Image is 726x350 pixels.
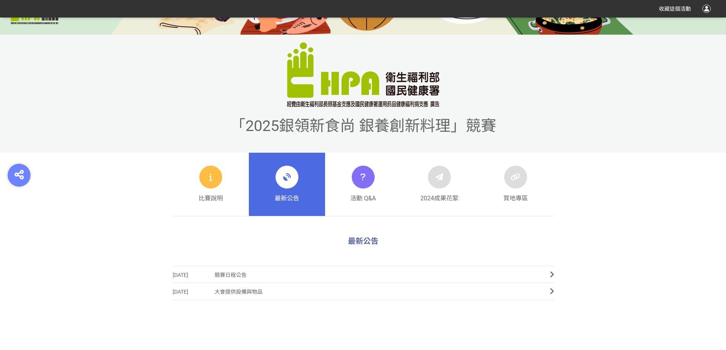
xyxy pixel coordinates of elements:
span: 「2025銀領新食尚 銀養創新料理」競賽 [230,117,496,135]
a: 質地專區 [478,153,554,216]
span: 活動 Q&A [350,194,376,203]
span: 收藏這個活動 [659,6,691,12]
span: 最新公告 [275,194,299,203]
a: 2024成果花絮 [401,153,478,216]
a: 「2025銀領新食尚 銀養創新料理」競賽 [230,128,496,132]
span: 最新公告 [348,237,378,246]
span: 大會提供設備與物品 [215,283,538,300]
img: 「2025銀領新食尚 銀養創新料理」競賽 [287,42,439,107]
a: [DATE]競賽日程公告 [173,266,554,283]
a: 活動 Q&A [325,153,401,216]
span: [DATE] [173,283,215,300]
span: 比賽說明 [199,194,223,203]
a: [DATE]大會提供設備與物品 [173,283,554,300]
span: 2024成果花絮 [420,194,458,203]
a: 最新公告 [249,153,325,216]
a: 比賽說明 [173,153,249,216]
span: 質地專區 [503,194,528,203]
span: 競賽日程公告 [215,267,538,284]
span: [DATE] [173,267,215,284]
